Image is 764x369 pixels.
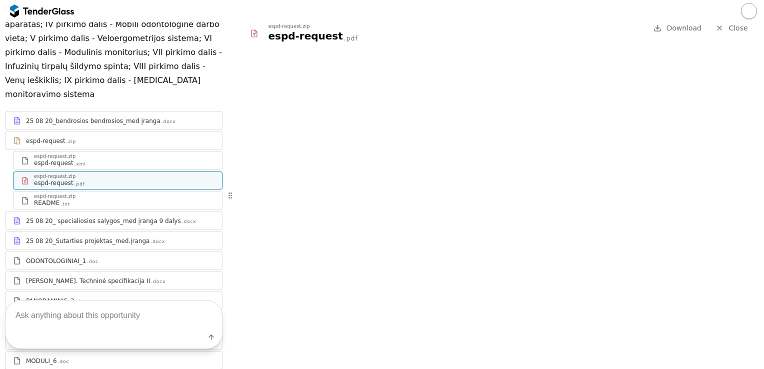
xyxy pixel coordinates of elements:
[34,174,75,179] div: espd-request.zip
[344,34,358,43] div: .pdf
[26,137,65,145] div: espd-request
[5,271,222,289] a: [PERSON_NAME]. Techninė specifikacija II.docx
[34,159,73,167] div: espd-request
[728,24,747,32] span: Close
[26,217,181,225] div: 25 08 20_ specialiosios salygos_med įranga 9 dalys
[87,258,98,265] div: .DOC
[5,131,222,149] a: espd-request.zip
[268,29,342,43] div: espd-request
[34,194,75,199] div: espd-request.zip
[13,191,222,209] a: espd-request.zipREADME.txt
[13,151,222,169] a: espd-request.zipespd-request.xml
[5,231,222,249] a: 25 08 20_Sutarties projektas_med.įranga.docx
[650,22,704,34] a: Download
[26,257,86,265] div: ODONTOLOGINIAI_1
[5,211,222,229] a: 25 08 20_ specialiosios salygos_med įranga 9 dalys.docx
[151,278,165,285] div: .docx
[161,118,176,125] div: .docx
[150,238,165,245] div: .docx
[13,171,222,189] a: espd-request.zipespd-request.pdf
[182,218,196,225] div: .docx
[26,117,160,125] div: 25 08 20_bendrosios bendrosios_med įranga
[60,201,70,207] div: .txt
[34,154,75,159] div: espd-request.zip
[5,111,222,129] a: 25 08 20_bendrosios bendrosios_med įranga.docx
[34,179,73,187] div: espd-request
[74,181,85,187] div: .pdf
[268,24,309,29] div: espd-request.zip
[666,24,701,32] span: Download
[74,161,86,167] div: .xml
[5,251,222,269] a: ODONTOLOGINIAI_1.DOC
[26,277,150,285] div: [PERSON_NAME]. Techninė specifikacija II
[709,22,754,34] a: Close
[66,138,76,145] div: .zip
[26,237,149,245] div: 25 08 20_Sutarties projektas_med.įranga
[34,199,59,207] div: README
